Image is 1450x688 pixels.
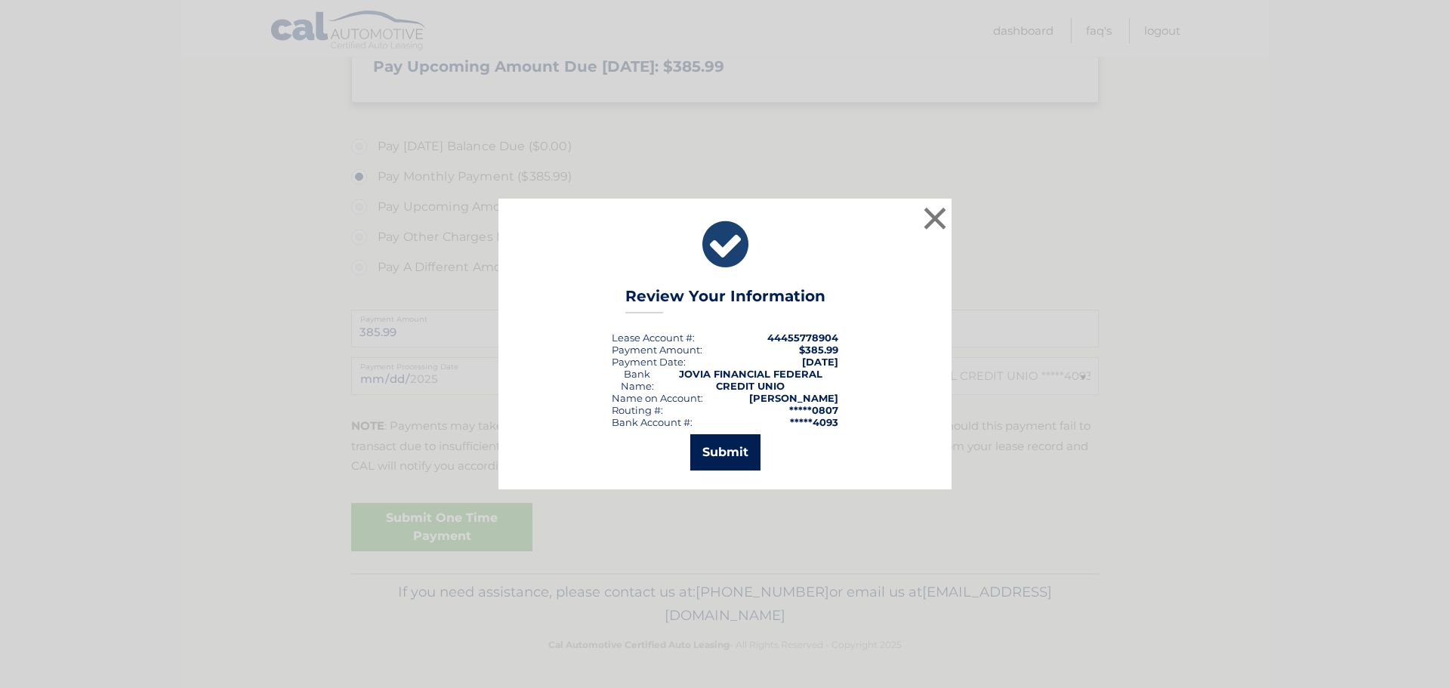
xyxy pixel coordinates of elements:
[679,368,822,392] strong: JOVIA FINANCIAL FEDERAL CREDIT UNIO
[920,203,950,233] button: ×
[612,392,703,404] div: Name on Account:
[612,344,702,356] div: Payment Amount:
[690,434,760,470] button: Submit
[612,368,662,392] div: Bank Name:
[625,287,825,313] h3: Review Your Information
[612,332,695,344] div: Lease Account #:
[612,356,686,368] div: :
[612,356,683,368] span: Payment Date
[749,392,838,404] strong: [PERSON_NAME]
[767,332,838,344] strong: 44455778904
[802,356,838,368] span: [DATE]
[799,344,838,356] span: $385.99
[612,416,693,428] div: Bank Account #:
[612,404,663,416] div: Routing #:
